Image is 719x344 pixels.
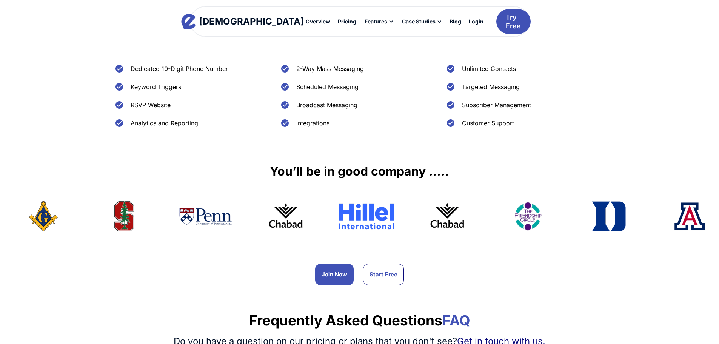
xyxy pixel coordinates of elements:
[446,15,465,28] a: Blog
[365,19,387,24] div: Features
[131,64,228,73] div: Dedicated 10-Digit Phone Number
[188,14,297,29] a: home
[462,64,516,73] div: Unlimited Contacts
[199,17,304,26] div: [DEMOGRAPHIC_DATA]
[131,119,198,128] div: Analytics and Reporting
[496,9,531,34] a: Try Free
[296,82,359,91] div: Scheduled Messaging
[402,19,436,24] div: Case Studies
[296,64,364,73] div: 2-Way Mass Messaging
[131,82,181,91] div: Keyword Triggers
[131,100,171,110] div: RSVP Website
[296,100,357,110] div: Broadcast Messaging
[360,15,397,28] div: Features
[115,312,604,330] div: Frequently Asked Questions
[462,100,531,110] div: Subscriber Management
[465,15,487,28] a: Login
[450,19,461,24] div: Blog
[338,19,356,24] div: Pricing
[334,15,360,28] a: Pricing
[306,19,330,24] div: Overview
[506,13,521,31] div: Try Free
[397,15,446,28] div: Case Studies
[469,19,483,24] div: Login
[363,264,404,285] a: Start Free
[442,312,470,329] span: FAQ
[302,15,334,28] a: Overview
[462,119,514,128] div: Customer Support
[296,119,329,128] div: Integrations
[315,264,354,285] a: Join Now
[462,82,520,91] div: Targeted Messaging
